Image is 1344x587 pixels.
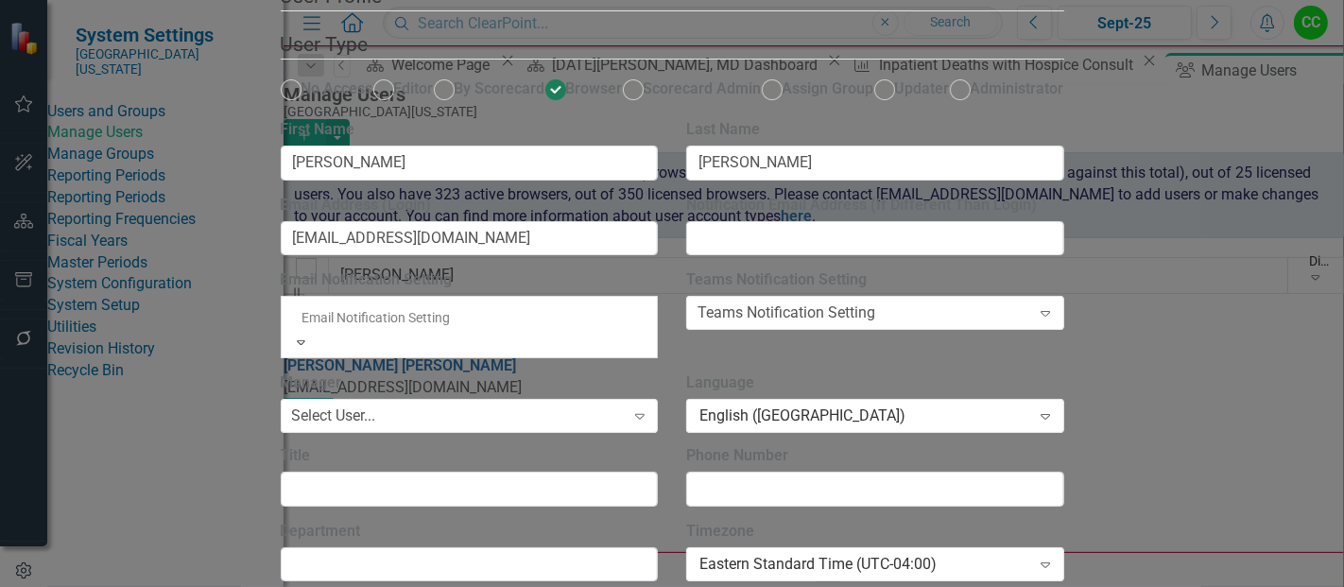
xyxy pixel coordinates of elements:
label: Title [281,445,659,467]
label: Email Address (Login) [281,195,659,216]
label: First Name [281,119,659,141]
span: Browser [566,79,623,97]
span: No Access [302,79,373,97]
label: Teams Notification Setting [686,269,1064,291]
span: Assign Group [783,79,874,97]
label: Phone Number [686,445,1064,467]
div: Select User... [292,406,376,427]
span: Editor [394,79,434,97]
label: Email Notification Setting [281,269,659,291]
span: Scorecard Admin [644,79,762,97]
label: Last Name [686,119,1064,141]
label: Department [281,521,659,543]
legend: User Type [281,30,1064,60]
label: Notification Email Address (If Different Than Login) [686,195,1064,216]
span: By Scorecard [455,79,545,97]
span: Updater [895,79,950,97]
label: Manager [281,372,659,394]
label: Timezone [686,521,1064,543]
div: Teams Notification Setting [698,302,875,324]
span: Administrator [971,79,1064,97]
div: English ([GEOGRAPHIC_DATA]) [699,406,1030,427]
div: Eastern Standard Time (UTC-04:00) [699,553,1030,575]
label: Language [686,372,1064,394]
